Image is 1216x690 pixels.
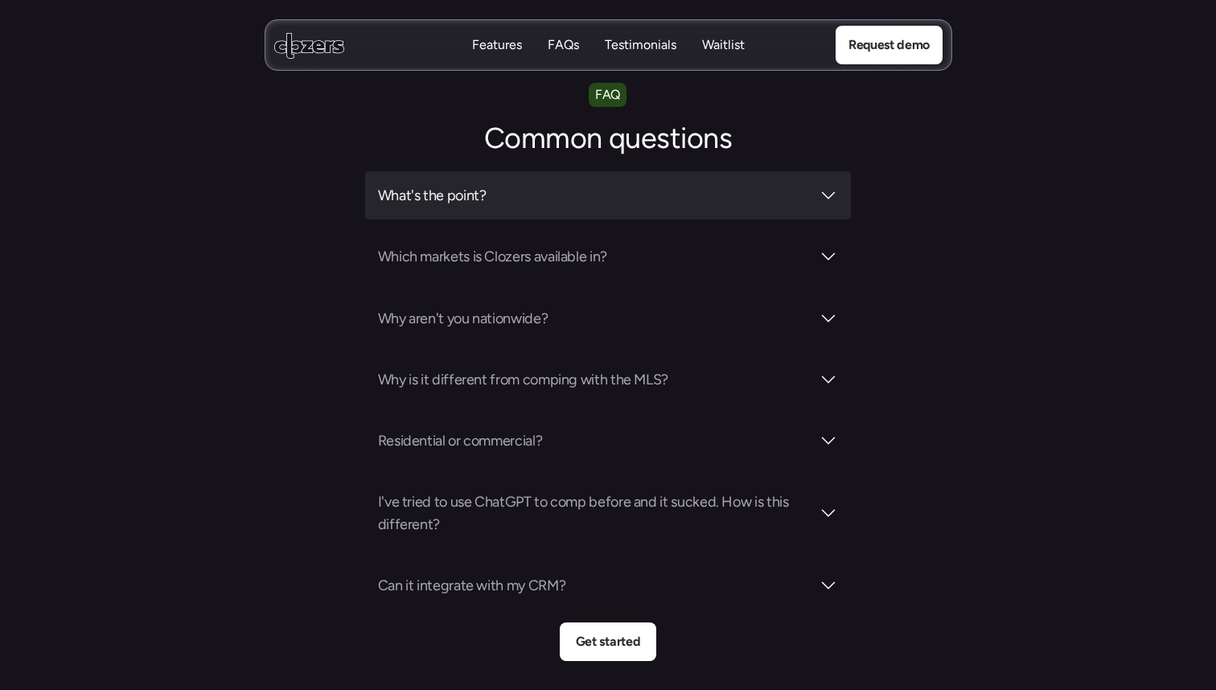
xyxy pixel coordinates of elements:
[548,54,579,72] p: FAQs
[378,368,811,391] h3: Why is it different from comping with the MLS?
[378,245,811,268] h3: Which markets is Clozers available in?
[378,429,811,452] h3: Residential or commercial?
[605,36,676,54] p: Testimonials
[605,54,676,72] p: Testimonials
[378,184,811,207] h3: What's the point?
[848,35,929,55] p: Request demo
[702,36,745,54] p: Waitlist
[335,119,881,158] h2: Common questions
[595,84,620,105] p: FAQ
[702,36,745,55] a: WaitlistWaitlist
[472,36,522,55] a: FeaturesFeatures
[548,36,579,54] p: FAQs
[835,26,942,64] a: Request demo
[560,622,656,661] a: Get started
[702,54,745,72] p: Waitlist
[548,36,579,55] a: FAQsFAQs
[378,307,811,330] h3: Why aren't you nationwide?
[472,54,522,72] p: Features
[472,36,522,54] p: Features
[378,574,811,597] h3: Can it integrate with my CRM?
[576,631,640,652] p: Get started
[378,491,811,536] h3: I've tried to use ChatGPT to comp before and it sucked. How is this different?
[605,36,676,55] a: TestimonialsTestimonials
